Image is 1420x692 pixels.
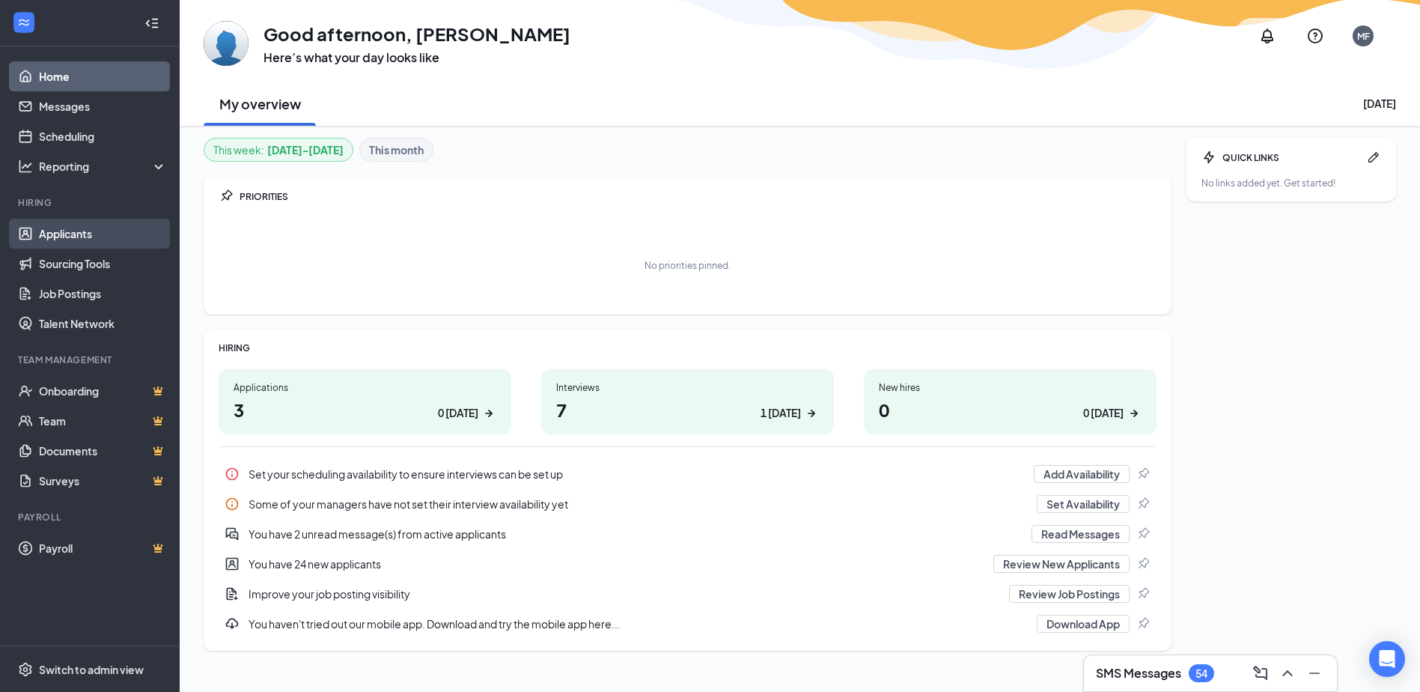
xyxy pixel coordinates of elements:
[240,190,1157,203] div: PRIORITIES
[1201,177,1381,189] div: No links added yet. Get started!
[18,196,164,209] div: Hiring
[1136,616,1151,631] svg: Pin
[18,662,33,677] svg: Settings
[219,579,1157,609] div: Improve your job posting visibility
[204,21,249,66] img: Michael Fuentes
[219,549,1157,579] a: UserEntityYou have 24 new applicantsReview New ApplicantsPin
[39,309,167,339] a: Talent Network
[219,549,1157,579] div: You have 24 new applicants
[225,497,240,512] svg: Info
[993,555,1130,573] button: Review New Applicants
[1034,465,1130,483] button: Add Availability
[39,61,167,91] a: Home
[39,533,167,563] a: PayrollCrown
[219,489,1157,519] div: Some of your managers have not set their interview availability yet
[213,142,344,158] div: This week :
[249,556,984,571] div: You have 24 new applicants
[249,497,1028,512] div: Some of your managers have not set their interview availability yet
[1222,151,1360,164] div: QUICK LINKS
[39,91,167,121] a: Messages
[1083,405,1124,421] div: 0 [DATE]
[225,467,240,482] svg: Info
[556,381,819,394] div: Interviews
[879,397,1142,422] h1: 0
[1136,467,1151,482] svg: Pin
[804,406,819,421] svg: ArrowRight
[249,616,1028,631] div: You haven't tried out our mobile app. Download and try the mobile app here...
[1032,525,1130,543] button: Read Messages
[219,609,1157,639] a: DownloadYou haven't tried out our mobile app. Download and try the mobile app here...Download AppPin
[1136,556,1151,571] svg: Pin
[39,436,167,466] a: DocumentsCrown
[1274,661,1298,685] button: ChevronUp
[1247,661,1271,685] button: ComposeMessage
[1037,615,1130,633] button: Download App
[645,259,731,272] div: No priorities pinned.
[1306,27,1324,45] svg: QuestionInfo
[18,511,164,523] div: Payroll
[144,16,159,31] svg: Collapse
[879,381,1142,394] div: New hires
[249,526,1023,541] div: You have 2 unread message(s) from active applicants
[219,459,1157,489] div: Set your scheduling availability to ensure interviews can be set up
[761,405,801,421] div: 1 [DATE]
[219,519,1157,549] div: You have 2 unread message(s) from active applicants
[39,279,167,309] a: Job Postings
[1201,150,1216,165] svg: Bolt
[219,489,1157,519] a: InfoSome of your managers have not set their interview availability yetSet AvailabilityPin
[249,467,1025,482] div: Set your scheduling availability to ensure interviews can be set up
[1301,661,1325,685] button: Minimize
[1305,664,1323,682] svg: Minimize
[541,369,834,434] a: Interviews71 [DATE]ArrowRight
[1127,406,1142,421] svg: ArrowRight
[18,159,33,174] svg: Analysis
[219,342,1157,354] div: HIRING
[1136,526,1151,541] svg: Pin
[1369,641,1405,677] div: Open Intercom Messenger
[219,609,1157,639] div: You haven't tried out our mobile app. Download and try the mobile app here...
[39,121,167,151] a: Scheduling
[556,397,819,422] h1: 7
[864,369,1157,434] a: New hires00 [DATE]ArrowRight
[1258,27,1276,45] svg: Notifications
[1279,664,1296,682] svg: ChevronUp
[234,397,496,422] h1: 3
[219,94,301,113] h2: My overview
[1009,585,1130,603] button: Review Job Postings
[39,219,167,249] a: Applicants
[234,381,496,394] div: Applications
[225,616,240,631] svg: Download
[39,376,167,406] a: OnboardingCrown
[39,662,144,677] div: Switch to admin view
[219,369,511,434] a: Applications30 [DATE]ArrowRight
[1037,495,1130,513] button: Set Availability
[249,586,1000,601] div: Improve your job posting visibility
[219,579,1157,609] a: DocumentAddImprove your job posting visibilityReview Job PostingsPin
[1366,150,1381,165] svg: Pen
[1357,30,1370,43] div: MF
[1252,664,1270,682] svg: ComposeMessage
[267,142,344,158] b: [DATE] - [DATE]
[219,459,1157,489] a: InfoSet your scheduling availability to ensure interviews can be set upAdd AvailabilityPin
[225,586,240,601] svg: DocumentAdd
[39,249,167,279] a: Sourcing Tools
[39,159,168,174] div: Reporting
[1096,665,1181,682] h3: SMS Messages
[263,21,570,46] h1: Good afternoon, [PERSON_NAME]
[1136,586,1151,601] svg: Pin
[263,49,570,66] h3: Here’s what your day looks like
[1195,667,1207,680] div: 54
[438,405,478,421] div: 0 [DATE]
[39,406,167,436] a: TeamCrown
[18,353,164,366] div: Team Management
[1363,96,1396,111] div: [DATE]
[225,556,240,571] svg: UserEntity
[225,526,240,541] svg: DoubleChatActive
[481,406,496,421] svg: ArrowRight
[219,519,1157,549] a: DoubleChatActiveYou have 2 unread message(s) from active applicantsRead MessagesPin
[369,142,424,158] b: This month
[1136,497,1151,512] svg: Pin
[16,15,31,30] svg: WorkstreamLogo
[219,189,234,204] svg: Pin
[39,466,167,496] a: SurveysCrown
